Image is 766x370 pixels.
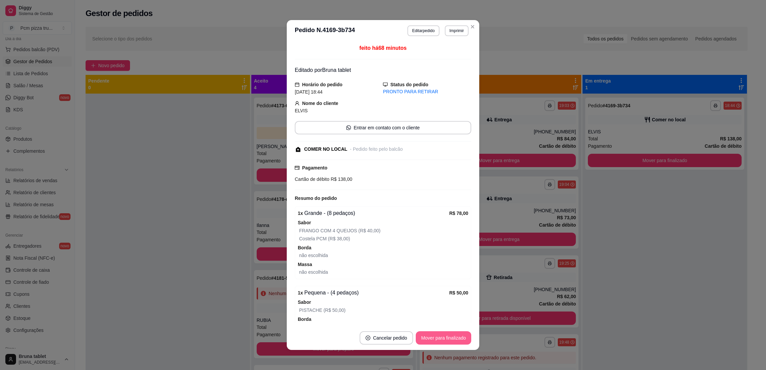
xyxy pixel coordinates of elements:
strong: Resumo do pedido [295,196,337,201]
strong: Sabor [298,299,311,305]
strong: Sabor [298,220,311,225]
div: Grande - (8 pedaços) [298,209,449,217]
strong: 1 x [298,211,303,216]
span: credit-card [295,165,299,170]
div: COMER NO LOCAL [304,146,347,153]
strong: Pagamento [302,165,327,170]
span: não escolhida [299,269,328,275]
span: (R$ 40,00) [357,228,380,233]
strong: R$ 50,00 [449,290,468,295]
span: Costela PCM [299,236,327,241]
button: Mover para finalizado [416,331,471,345]
strong: Massa [298,262,312,267]
strong: Status do pedido [390,82,428,87]
h3: Pedido N. 4169-3b734 [295,25,355,36]
button: whats-appEntrar em contato com o cliente [295,121,471,134]
span: desktop [383,82,388,87]
span: PISTACHE [299,307,322,313]
span: Editado por Bruna tablet [295,67,351,73]
button: Imprimir [445,25,469,36]
div: PRONTO PARA RETIRAR [383,88,471,95]
button: Editarpedido [407,25,439,36]
div: - Pedido feito pelo balcão [350,146,403,153]
span: whats-app [346,125,351,130]
strong: Borda [298,245,311,250]
span: (R$ 38,00) [327,236,350,241]
strong: Nome do cliente [302,101,338,106]
button: Close [467,21,478,32]
strong: 1 x [298,290,303,295]
span: feito há 68 minutos [359,45,406,51]
span: não escolhida [299,253,328,258]
span: (R$ 50,00) [322,307,346,313]
strong: Horário do pedido [302,82,343,87]
span: Cartão de débito [295,176,330,182]
strong: R$ 78,00 [449,211,468,216]
span: R$ 138,00 [330,176,353,182]
div: Pequena - (4 pedaços) [298,289,449,297]
span: user [295,101,299,106]
span: FRANGO COM 4 QUEIJOS [299,228,357,233]
span: close-circle [366,336,370,340]
span: calendar [295,82,299,87]
span: [DATE] 18:44 [295,89,323,95]
strong: Borda [298,317,311,322]
button: close-circleCancelar pedido [360,331,413,345]
span: ELVIS [295,108,308,113]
